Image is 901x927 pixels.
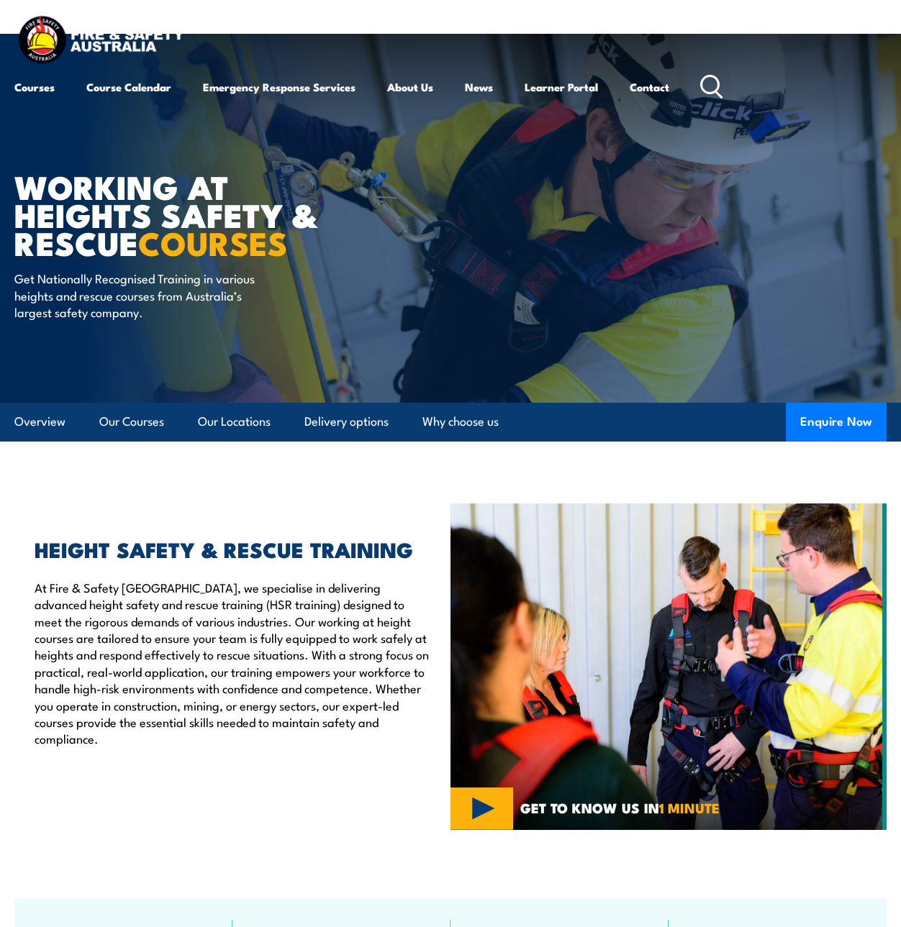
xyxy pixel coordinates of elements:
a: Our Courses [99,403,164,441]
strong: 1 MINUTE [659,797,720,818]
span: GET TO KNOW US IN [520,801,720,814]
p: At Fire & Safety [GEOGRAPHIC_DATA], we specialise in delivering advanced height safety and rescue... [35,579,429,747]
a: Overview [14,403,65,441]
a: Contact [630,70,669,104]
a: Learner Portal [525,70,598,104]
button: Enquire Now [786,403,887,442]
a: Why choose us [422,403,499,441]
a: Courses [14,70,55,104]
a: News [465,70,493,104]
img: Fire & Safety Australia offer working at heights courses and training [450,503,887,831]
a: Emergency Response Services [203,70,356,104]
p: Get Nationally Recognised Training in various heights and rescue courses from Australia’s largest... [14,270,277,320]
a: Our Locations [198,403,271,441]
h2: HEIGHT SAFETY & RESCUE TRAINING [35,539,429,558]
strong: COURSES [138,217,287,267]
h1: WORKING AT HEIGHTS SAFETY & RESCUE [14,172,370,256]
a: Course Calendar [86,70,171,104]
a: About Us [387,70,433,104]
a: Delivery options [304,403,389,441]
